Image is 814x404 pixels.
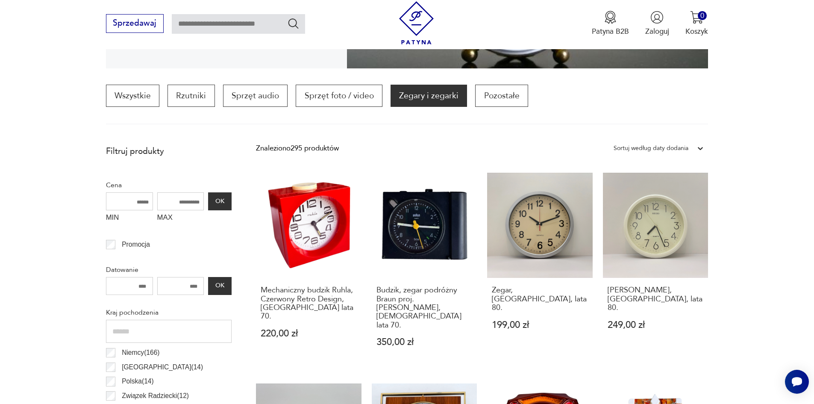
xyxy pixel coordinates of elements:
a: Sprzęt audio [223,85,288,107]
a: Zegar Seiko, Japonia, lata 80.[PERSON_NAME], [GEOGRAPHIC_DATA], lata 80.249,00 zł [603,173,708,367]
p: Koszyk [685,27,708,36]
h3: [PERSON_NAME], [GEOGRAPHIC_DATA], lata 80. [608,286,704,312]
button: 0Koszyk [685,11,708,36]
p: 220,00 zł [261,329,357,338]
p: Związek Radziecki ( 12 ) [122,390,189,401]
p: Promocja [122,239,150,250]
p: Kraj pochodzenia [106,307,232,318]
div: 0 [698,11,707,20]
label: MAX [157,210,204,227]
div: Sortuj według daty dodania [614,143,688,154]
p: Polska ( 14 ) [122,376,154,387]
p: Datowanie [106,264,232,275]
h3: Zegar, [GEOGRAPHIC_DATA], lata 80. [492,286,588,312]
a: Ikona medaluPatyna B2B [592,11,629,36]
label: MIN [106,210,153,227]
a: Wszystkie [106,85,159,107]
button: Patyna B2B [592,11,629,36]
button: Zaloguj [645,11,669,36]
h3: Mechaniczny budzik Ruhla, Czerwony Retro Design, [GEOGRAPHIC_DATA] lata 70. [261,286,357,321]
div: Znaleziono 295 produktów [256,143,339,154]
img: Ikona medalu [604,11,617,24]
a: Sprzedawaj [106,21,164,27]
img: Patyna - sklep z meblami i dekoracjami vintage [395,1,438,44]
a: Budzik, zegar podróżny Braun proj. D. Rams, Niemcy lata 70.Budzik, zegar podróżny Braun proj. [PE... [372,173,477,367]
p: Filtruj produkty [106,146,232,157]
p: Niemcy ( 166 ) [122,347,159,358]
a: Rzutniki [168,85,215,107]
a: Zegary i zegarki [391,85,467,107]
a: Mechaniczny budzik Ruhla, Czerwony Retro Design, Niemcy lata 70.Mechaniczny budzik Ruhla, Czerwon... [256,173,361,367]
p: 249,00 zł [608,321,704,330]
a: Zegar, Niemcy, lata 80.Zegar, [GEOGRAPHIC_DATA], lata 80.199,00 zł [487,173,593,367]
a: Pozostałe [475,85,528,107]
button: OK [208,277,231,295]
button: Sprzedawaj [106,14,164,33]
img: Ikonka użytkownika [650,11,664,24]
p: [GEOGRAPHIC_DATA] ( 14 ) [122,362,203,373]
button: OK [208,192,231,210]
button: Szukaj [287,17,300,29]
iframe: Smartsupp widget button [785,370,809,394]
img: Ikona koszyka [690,11,703,24]
p: 199,00 zł [492,321,588,330]
p: Patyna B2B [592,27,629,36]
p: 350,00 zł [376,338,473,347]
h3: Budzik, zegar podróżny Braun proj. [PERSON_NAME], [DEMOGRAPHIC_DATA] lata 70. [376,286,473,330]
a: Sprzęt foto / video [296,85,382,107]
p: Zaloguj [645,27,669,36]
p: Cena [106,180,232,191]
